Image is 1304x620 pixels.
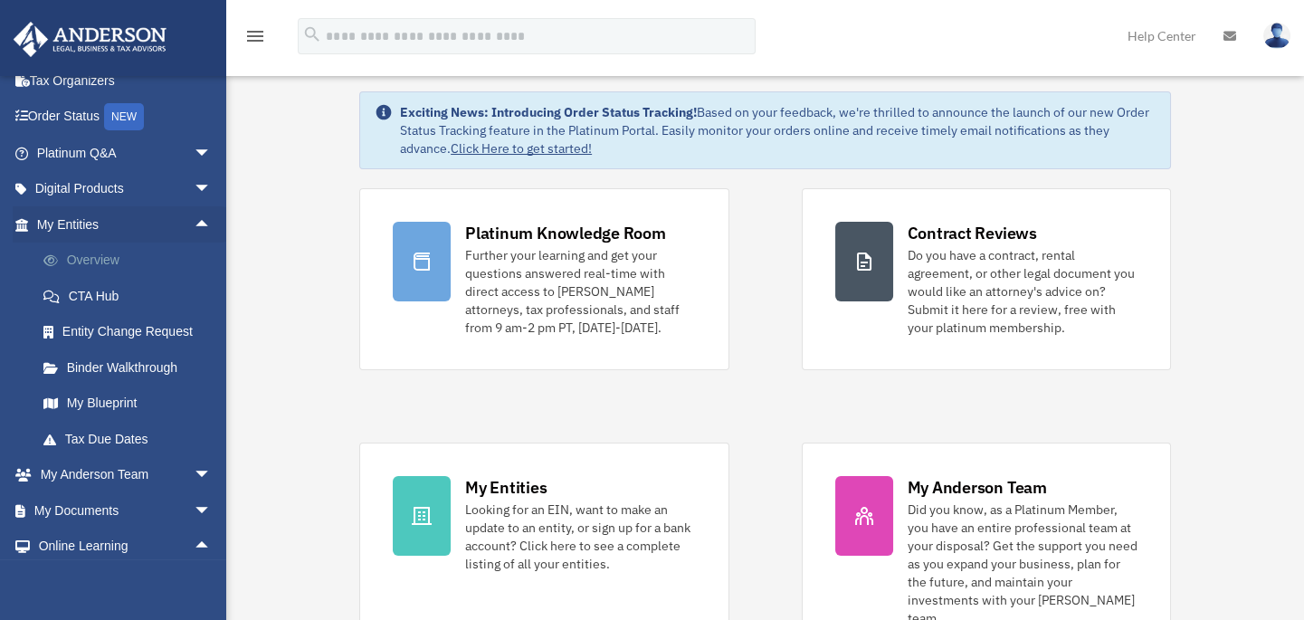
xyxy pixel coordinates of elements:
a: Click Here to get started! [451,140,592,157]
span: arrow_drop_down [194,171,230,208]
img: User Pic [1263,23,1290,49]
span: arrow_drop_down [194,492,230,529]
div: My Anderson Team [908,476,1047,499]
a: My Documentsarrow_drop_down [13,492,239,529]
a: Online Learningarrow_drop_up [13,529,239,565]
div: Looking for an EIN, want to make an update to an entity, or sign up for a bank account? Click her... [465,501,695,573]
a: Entity Change Request [25,314,239,350]
img: Anderson Advisors Platinum Portal [8,22,172,57]
strong: Exciting News: Introducing Order Status Tracking! [400,104,697,120]
a: Tax Due Dates [25,421,239,457]
div: My Entities [465,476,547,499]
div: Further your learning and get your questions answered real-time with direct access to [PERSON_NAM... [465,246,695,337]
a: Platinum Knowledge Room Further your learning and get your questions answered real-time with dire... [359,188,728,370]
a: Contract Reviews Do you have a contract, rental agreement, or other legal document you would like... [802,188,1171,370]
a: menu [244,32,266,47]
a: Digital Productsarrow_drop_down [13,171,239,207]
span: arrow_drop_down [194,135,230,172]
a: Overview [25,243,239,279]
div: Contract Reviews [908,222,1037,244]
div: Do you have a contract, rental agreement, or other legal document you would like an attorney's ad... [908,246,1137,337]
a: My Anderson Teamarrow_drop_down [13,457,239,493]
div: Platinum Knowledge Room [465,222,666,244]
a: CTA Hub [25,278,239,314]
a: My Entitiesarrow_drop_up [13,206,239,243]
div: Based on your feedback, we're thrilled to announce the launch of our new Order Status Tracking fe... [400,103,1156,157]
a: Order StatusNEW [13,99,239,136]
span: arrow_drop_down [194,457,230,494]
a: My Blueprint [25,386,239,422]
span: arrow_drop_up [194,529,230,566]
a: Tax Organizers [13,62,239,99]
a: Platinum Q&Aarrow_drop_down [13,135,239,171]
i: search [302,24,322,44]
i: menu [244,25,266,47]
a: Binder Walkthrough [25,349,239,386]
span: arrow_drop_up [194,206,230,243]
div: NEW [104,103,144,130]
